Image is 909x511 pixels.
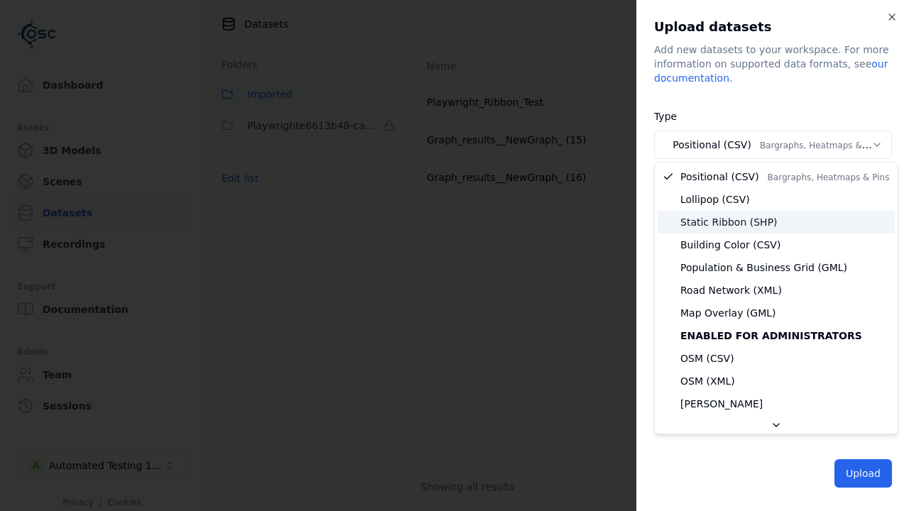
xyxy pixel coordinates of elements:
span: Bargraphs, Heatmaps & Pins [768,172,890,182]
span: Map Overlay (GML) [680,306,776,320]
span: [PERSON_NAME] [680,397,763,411]
label: Type [654,111,677,122]
span: Static Ribbon (SHP) [680,215,778,229]
span: Positional (CSV) [680,170,889,184]
span: Population & Business Grid (GML) [680,260,847,275]
span: Building Color (CSV) [680,238,780,252]
div: Enabled for administrators [658,324,895,347]
span: OSM (XML) [680,374,735,388]
h2: Upload datasets [654,17,892,37]
span: OSM (CSV) [680,351,734,366]
span: Road Network (XML) [680,283,782,297]
div: Add new datasets to your workspace. For more information on supported data formats, see . [654,43,892,85]
button: Upload [834,459,892,488]
span: Lollipop (CSV) [680,192,750,207]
